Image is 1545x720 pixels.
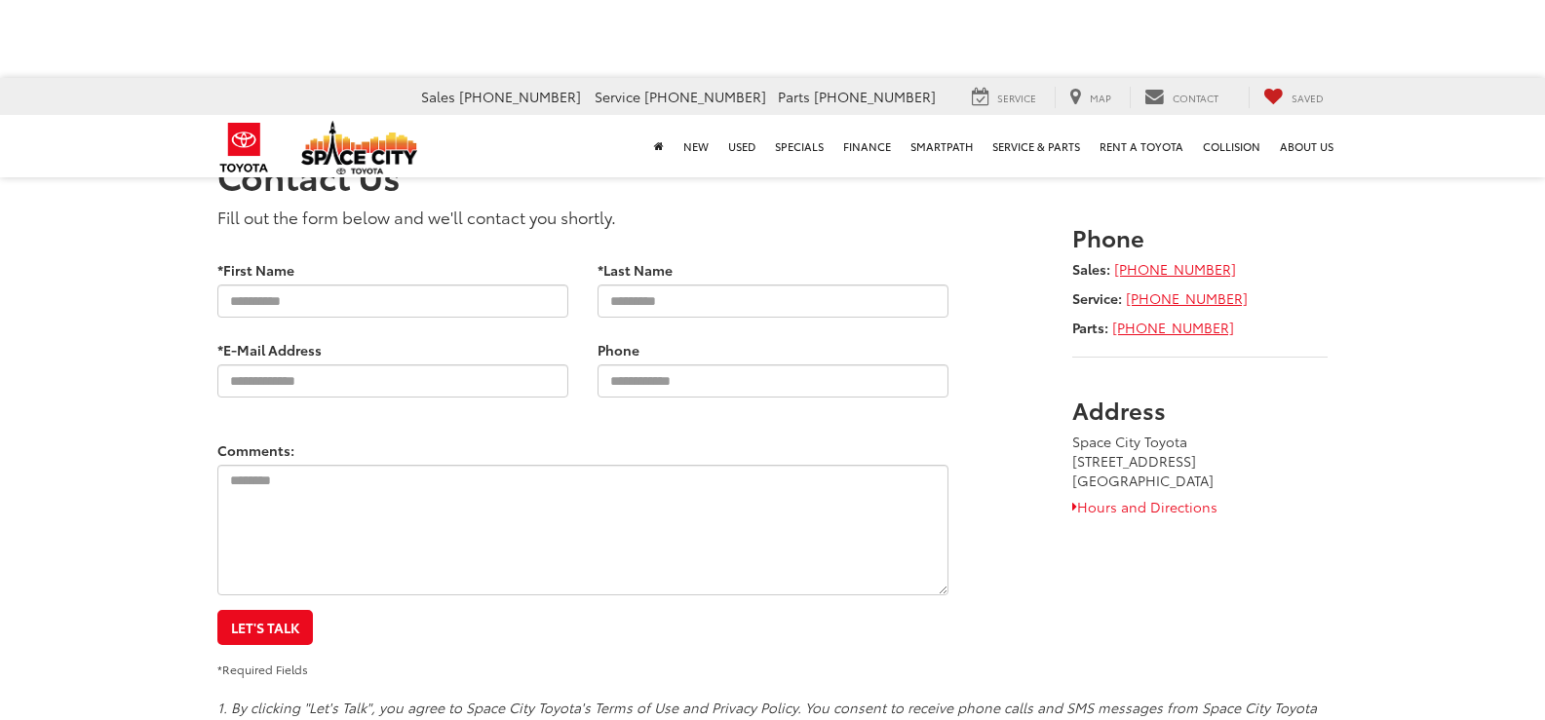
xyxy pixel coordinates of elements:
a: Home [644,115,674,177]
label: Comments: [217,440,294,460]
strong: Service: [1072,288,1122,308]
label: *Last Name [598,260,673,280]
a: Service [957,87,1051,108]
a: Service & Parts [983,115,1090,177]
img: Space City Toyota [301,121,418,174]
small: *Required Fields [217,661,308,677]
a: Finance [833,115,901,177]
a: Contact [1130,87,1233,108]
h1: Contact Us [217,156,1329,195]
a: New [674,115,718,177]
a: Collision [1193,115,1270,177]
label: *E-Mail Address [217,340,322,360]
p: Fill out the form below and we'll contact you shortly. [217,205,948,228]
a: About Us [1270,115,1343,177]
a: Used [718,115,765,177]
span: [PHONE_NUMBER] [644,87,766,106]
strong: Sales: [1072,259,1110,279]
a: [PHONE_NUMBER] [1126,288,1248,308]
span: [PHONE_NUMBER] [459,87,581,106]
a: Rent a Toyota [1090,115,1193,177]
span: [PHONE_NUMBER] [814,87,936,106]
span: Map [1090,91,1111,105]
a: Hours and Directions [1072,497,1217,516]
span: Parts [778,87,810,106]
span: Service [595,87,640,106]
span: Sales [421,87,455,106]
span: Saved [1292,91,1324,105]
a: SmartPath [901,115,983,177]
img: Toyota [208,116,281,179]
span: Contact [1173,91,1218,105]
a: Specials [765,115,833,177]
a: My Saved Vehicles [1249,87,1338,108]
address: Space City Toyota [STREET_ADDRESS] [GEOGRAPHIC_DATA] [1072,432,1329,490]
label: Phone [598,340,639,360]
a: [PHONE_NUMBER] [1112,318,1234,337]
h3: Address [1072,397,1329,422]
span: Service [997,91,1036,105]
a: [PHONE_NUMBER] [1114,259,1236,279]
label: *First Name [217,260,294,280]
button: Let's Talk [217,610,313,645]
a: Map [1055,87,1126,108]
h3: Phone [1072,224,1329,249]
strong: Parts: [1072,318,1108,337]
